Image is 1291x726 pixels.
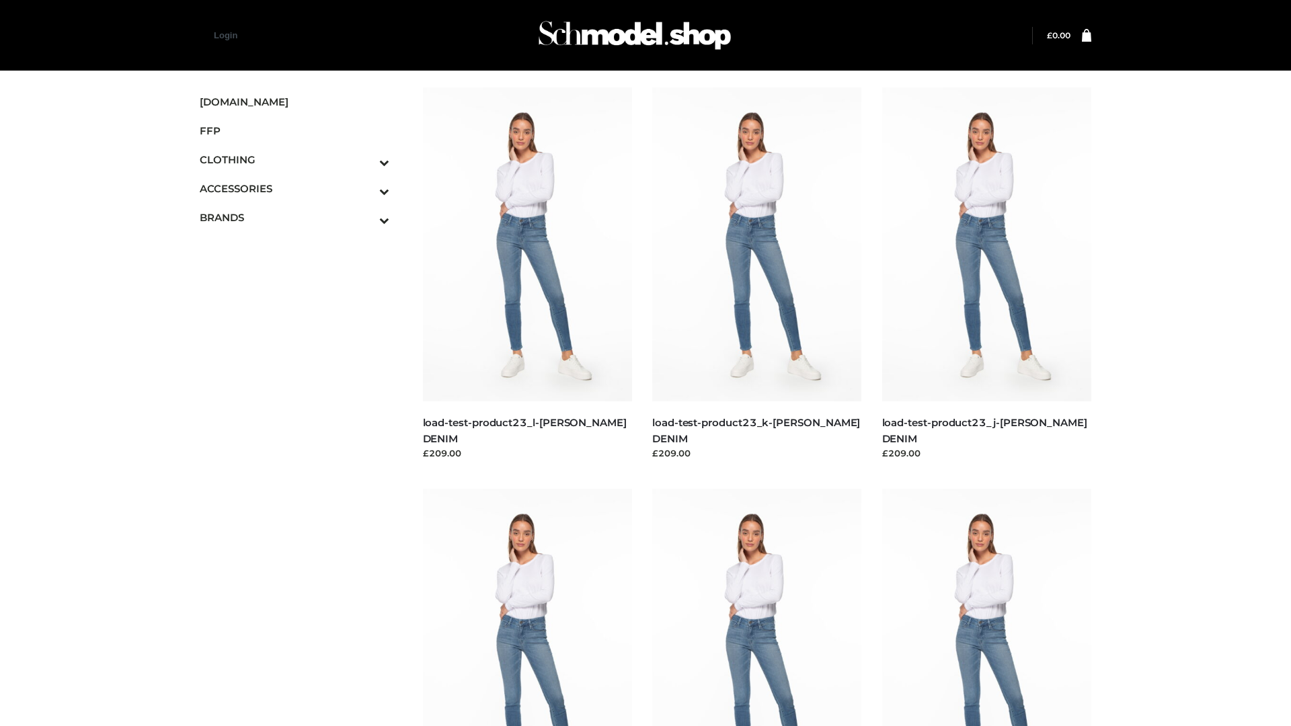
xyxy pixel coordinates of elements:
a: £0.00 [1047,30,1070,40]
span: CLOTHING [200,152,389,167]
a: CLOTHINGToggle Submenu [200,145,389,174]
a: ACCESSORIESToggle Submenu [200,174,389,203]
span: ACCESSORIES [200,181,389,196]
bdi: 0.00 [1047,30,1070,40]
a: FFP [200,116,389,145]
span: [DOMAIN_NAME] [200,94,389,110]
span: FFP [200,123,389,138]
div: £209.00 [882,446,1092,460]
a: load-test-product23_j-[PERSON_NAME] DENIM [882,416,1087,444]
a: [DOMAIN_NAME] [200,87,389,116]
a: load-test-product23_l-[PERSON_NAME] DENIM [423,416,627,444]
button: Toggle Submenu [342,145,389,174]
a: Login [214,30,237,40]
a: BRANDSToggle Submenu [200,203,389,232]
button: Toggle Submenu [342,203,389,232]
div: £209.00 [652,446,862,460]
img: Schmodel Admin 964 [534,9,736,62]
span: BRANDS [200,210,389,225]
span: £ [1047,30,1052,40]
a: load-test-product23_k-[PERSON_NAME] DENIM [652,416,860,444]
button: Toggle Submenu [342,174,389,203]
div: £209.00 [423,446,633,460]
